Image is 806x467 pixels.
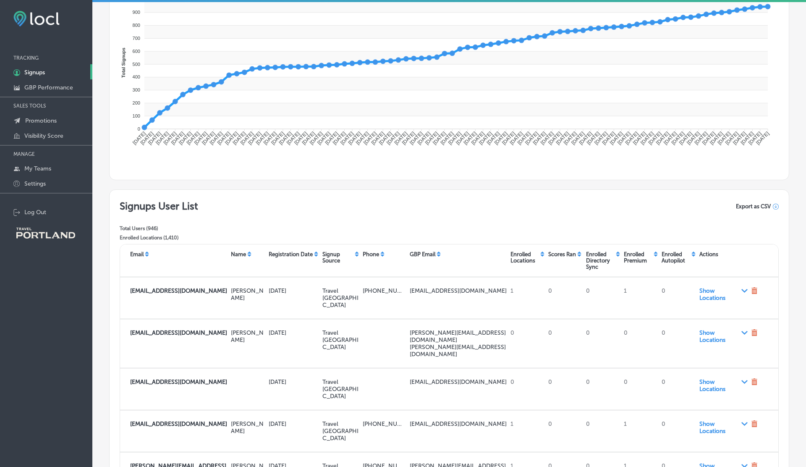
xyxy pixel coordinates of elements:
[736,203,771,210] span: Export as CSV
[154,131,170,146] tspan: [DATE]
[747,131,763,146] tspan: [DATE]
[539,131,555,146] tspan: [DATE]
[617,131,632,146] tspan: [DATE]
[362,131,378,146] tspan: [DATE]
[501,131,517,146] tspan: [DATE]
[262,131,278,146] tspan: [DATE]
[224,131,239,146] tspan: [DATE]
[231,420,265,435] p: Steve Haubrich
[624,251,652,264] p: Enrolled Premium
[755,131,771,146] tspan: [DATE]
[699,251,718,257] p: Actions
[410,344,507,358] p: geoff@nossacoffee.com
[563,131,578,146] tspan: [DATE]
[658,417,696,445] div: 0
[301,131,317,146] tspan: [DATE]
[269,420,319,428] p: [DATE]
[601,131,617,146] tspan: [DATE]
[510,251,539,264] p: Enrolled Locations
[316,131,332,146] tspan: [DATE]
[24,209,46,216] p: Log Out
[363,420,406,428] p: [PHONE_NUMBER]
[278,131,293,146] tspan: [DATE]
[13,11,60,26] img: fda3e92497d09a02dc62c9cd864e3231.png
[545,326,583,361] div: 0
[255,131,270,146] tspan: [DATE]
[699,420,748,435] span: Show Locations
[699,329,748,344] span: Show Locations
[632,131,647,146] tspan: [DATE]
[133,87,140,92] tspan: 300
[231,251,246,257] p: Name
[385,131,401,146] tspan: [DATE]
[658,284,696,312] div: 0
[447,131,463,146] tspan: [DATE]
[583,326,620,361] div: 0
[24,69,45,76] p: Signups
[120,235,198,241] p: Enrolled Locations ( 1,410 )
[751,287,758,296] span: Remove user from your referral organization.
[293,131,309,146] tspan: [DATE]
[701,131,717,146] tspan: [DATE]
[507,417,545,445] div: 1
[269,287,319,294] p: [DATE]
[655,131,670,146] tspan: [DATE]
[424,131,440,146] tspan: [DATE]
[269,251,313,257] p: Registration Date
[324,131,340,146] tspan: [DATE]
[410,287,507,294] p: fielddaybb@gmail.com
[545,417,583,445] div: 0
[578,131,594,146] tspan: [DATE]
[658,375,696,403] div: 0
[133,36,140,41] tspan: 700
[410,329,507,344] p: geoff@nossacoffee.com
[486,131,501,146] tspan: [DATE]
[138,126,140,131] tspan: 0
[216,131,232,146] tspan: [DATE]
[363,287,406,294] p: [PHONE_NUMBER]
[247,131,262,146] tspan: [DATE]
[322,378,359,400] p: Travel [GEOGRAPHIC_DATA]
[640,131,655,146] tspan: [DATE]
[699,287,748,302] span: Show Locations
[131,131,147,146] tspan: [DATE]
[507,375,545,403] div: 0
[209,131,224,146] tspan: [DATE]
[724,131,740,146] tspan: [DATE]
[130,329,227,336] strong: [EMAIL_ADDRESS][DOMAIN_NAME]
[493,131,509,146] tspan: [DATE]
[548,251,576,257] p: Scores Ran
[432,131,447,146] tspan: [DATE]
[139,131,155,146] tspan: [DATE]
[332,131,347,146] tspan: [DATE]
[201,131,216,146] tspan: [DATE]
[620,326,658,361] div: 0
[133,49,140,54] tspan: 600
[709,131,725,146] tspan: [DATE]
[583,284,620,312] div: 0
[620,417,658,445] div: 1
[231,329,265,344] p: Skye Schoedel
[547,131,563,146] tspan: [DATE]
[507,284,545,312] div: 1
[686,131,701,146] tspan: [DATE]
[133,113,140,118] tspan: 100
[186,131,201,146] tspan: [DATE]
[663,131,678,146] tspan: [DATE]
[509,131,524,146] tspan: [DATE]
[401,131,416,146] tspan: [DATE]
[594,131,609,146] tspan: [DATE]
[609,131,624,146] tspan: [DATE]
[410,378,507,386] p: schaubrich@gmail.com
[532,131,547,146] tspan: [DATE]
[624,131,640,146] tspan: [DATE]
[24,180,46,187] p: Settings
[269,378,319,386] p: [DATE]
[658,326,696,361] div: 0
[363,251,379,257] p: Phone
[662,251,690,264] p: Enrolled Autopilot
[120,200,198,212] h2: Signups User List
[24,132,63,139] p: Visibility Score
[583,375,620,403] div: 0
[120,226,198,231] p: Total Users ( 946 )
